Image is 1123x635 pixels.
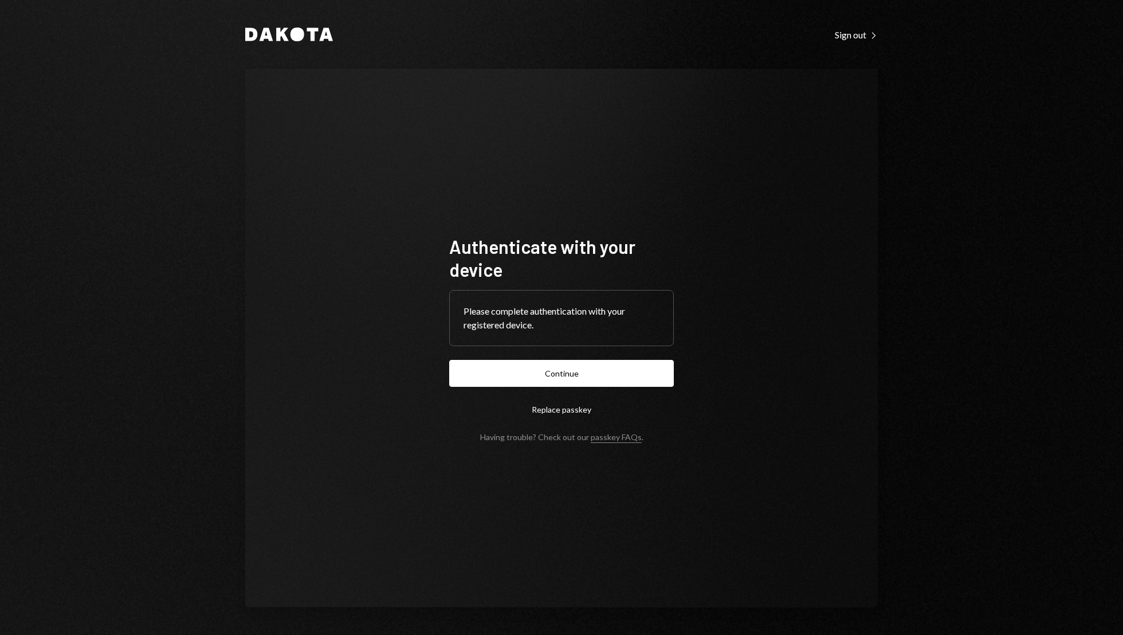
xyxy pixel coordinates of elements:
div: Please complete authentication with your registered device. [464,304,659,332]
button: Replace passkey [449,396,674,423]
a: passkey FAQs [591,432,642,443]
div: Having trouble? Check out our . [480,432,643,442]
a: Sign out [835,28,878,41]
div: Sign out [835,29,878,41]
button: Continue [449,360,674,387]
h1: Authenticate with your device [449,235,674,281]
